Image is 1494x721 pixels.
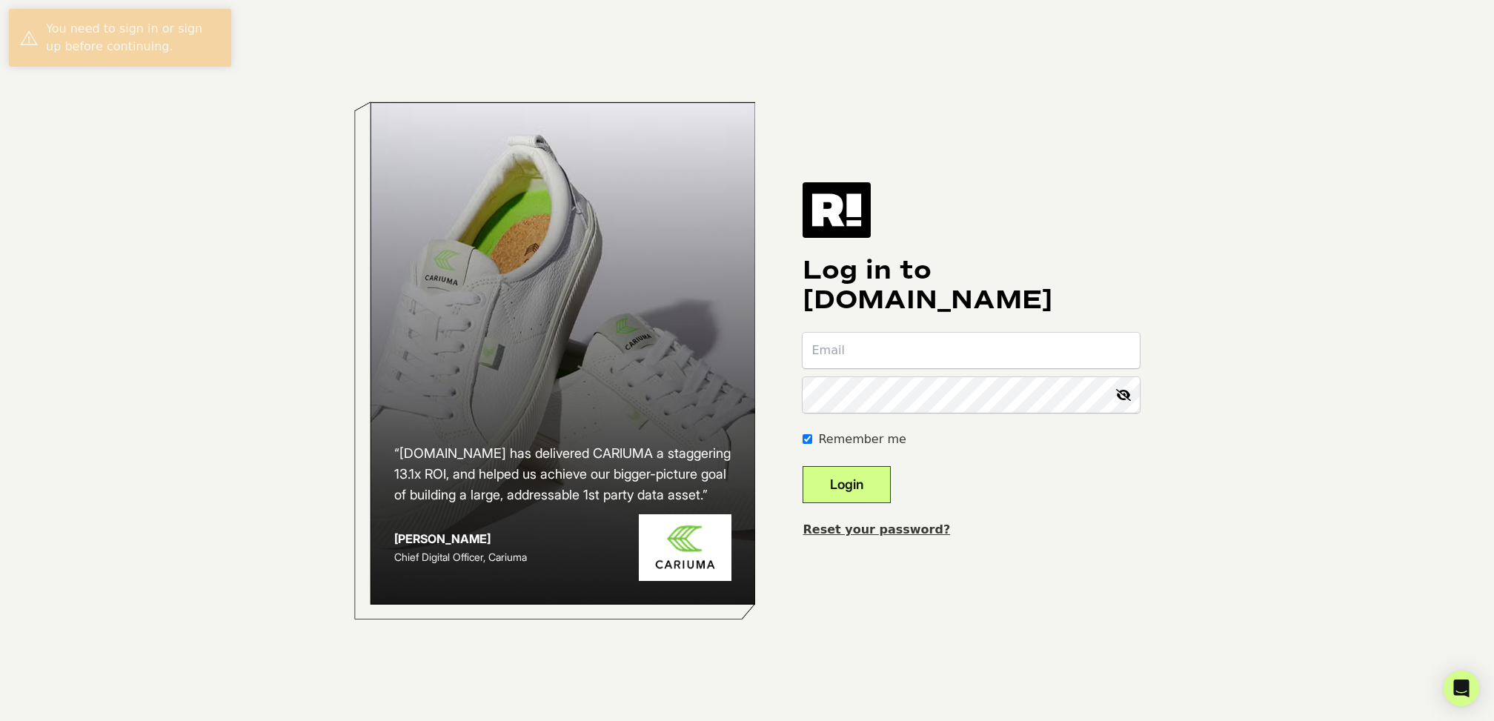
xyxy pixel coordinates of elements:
div: Open Intercom Messenger [1444,671,1479,706]
strong: [PERSON_NAME] [394,531,491,546]
div: You need to sign in or sign up before continuing. [46,20,220,56]
a: Reset your password? [803,522,950,536]
h1: Log in to [DOMAIN_NAME] [803,256,1140,315]
span: Chief Digital Officer, Cariuma [394,551,527,563]
input: Email [803,333,1140,368]
img: Retention.com [803,182,871,237]
img: Cariuma [639,514,731,582]
label: Remember me [818,431,906,448]
h2: “[DOMAIN_NAME] has delivered CARIUMA a staggering 13.1x ROI, and helped us achieve our bigger-pic... [394,443,732,505]
button: Login [803,466,891,503]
